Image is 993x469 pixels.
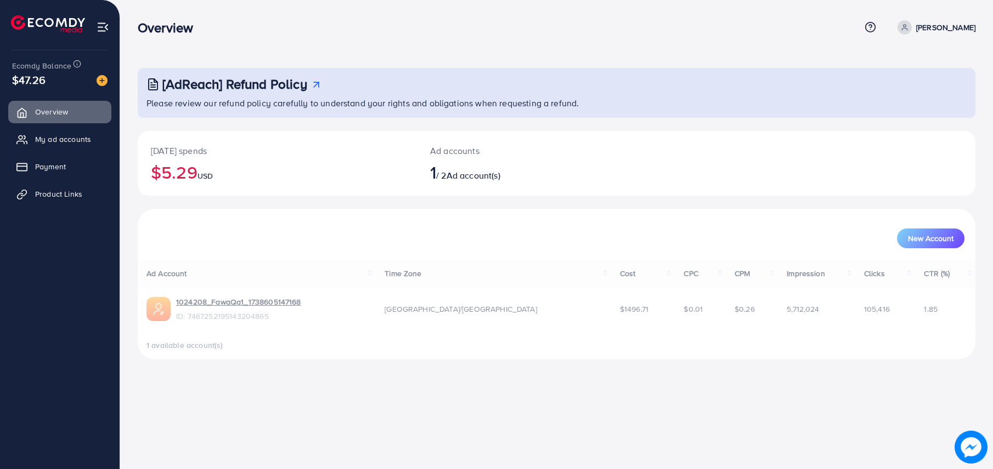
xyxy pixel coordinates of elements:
h3: [AdReach] Refund Policy [162,76,307,92]
img: menu [97,21,109,33]
p: [PERSON_NAME] [916,21,975,34]
p: Ad accounts [430,144,613,157]
p: Please review our refund policy carefully to understand your rights and obligations when requesti... [146,96,969,110]
a: Payment [8,156,111,178]
a: [PERSON_NAME] [893,20,975,35]
h2: / 2 [430,162,613,182]
span: Payment [35,161,66,172]
span: 1 [430,159,436,185]
h3: Overview [138,20,202,36]
span: Ad account(s) [447,169,500,181]
span: New Account [908,234,953,242]
a: My ad accounts [8,128,111,150]
span: USD [198,170,213,181]
span: Overview [35,106,68,117]
span: My ad accounts [35,134,91,145]
span: Product Links [35,188,82,199]
span: $47.26 [12,72,46,88]
img: image [97,75,108,86]
a: Product Links [8,183,111,205]
h2: $5.29 [151,162,404,182]
button: New Account [897,228,964,248]
img: image [955,431,988,464]
p: [DATE] spends [151,144,404,157]
img: logo [11,15,85,32]
span: Ecomdy Balance [12,60,71,71]
a: Overview [8,101,111,123]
